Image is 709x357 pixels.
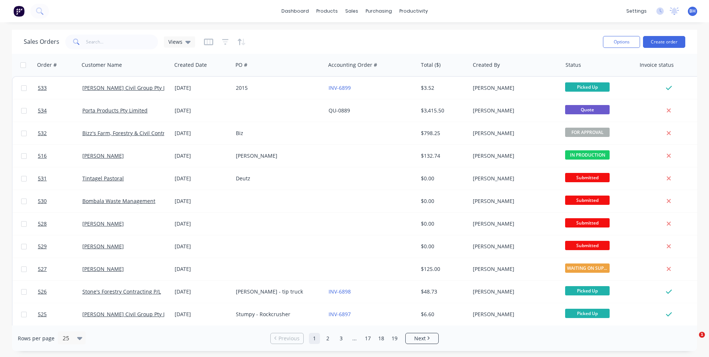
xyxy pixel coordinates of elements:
[565,286,610,295] span: Picked Up
[473,107,555,114] div: [PERSON_NAME]
[175,265,230,273] div: [DATE]
[473,152,555,160] div: [PERSON_NAME]
[329,311,351,318] a: INV-6897
[689,8,696,14] span: BH
[82,243,124,250] a: [PERSON_NAME]
[473,311,555,318] div: [PERSON_NAME]
[473,197,555,205] div: [PERSON_NAME]
[174,61,207,69] div: Created Date
[565,241,610,250] span: Submitted
[421,130,465,137] div: $798.25
[82,130,198,137] a: Bizz's Farm, Forestry & Civil Contracting Pty Ltd
[236,84,318,92] div: 2015
[18,335,55,342] span: Rows per page
[640,61,674,69] div: Invoice status
[473,243,555,250] div: [PERSON_NAME]
[643,36,685,48] button: Create order
[38,220,47,227] span: 528
[349,333,360,344] a: Jump forward
[565,309,610,318] span: Picked Up
[38,235,82,258] a: 529
[38,167,82,190] a: 531
[565,61,581,69] div: Status
[376,333,387,344] a: Page 18
[473,130,555,137] div: [PERSON_NAME]
[38,288,47,295] span: 526
[278,6,313,17] a: dashboard
[38,175,47,182] span: 531
[421,311,465,318] div: $6.60
[267,333,442,344] ul: Pagination
[38,258,82,280] a: 527
[699,332,705,338] span: 1
[421,243,465,250] div: $0.00
[38,303,82,325] a: 525
[82,311,171,318] a: [PERSON_NAME] Civil Group Pty Ltd
[389,333,400,344] a: Page 19
[565,196,610,205] span: Submitted
[336,333,347,344] a: Page 3
[82,175,124,182] a: Tintagel Pastoral
[362,333,373,344] a: Page 17
[82,152,124,159] a: [PERSON_NAME]
[175,197,230,205] div: [DATE]
[473,288,555,295] div: [PERSON_NAME]
[175,311,230,318] div: [DATE]
[328,61,377,69] div: Accounting Order #
[313,6,342,17] div: products
[271,335,303,342] a: Previous page
[175,288,230,295] div: [DATE]
[329,288,351,295] a: INV-6898
[342,6,362,17] div: sales
[421,84,465,92] div: $3.52
[82,265,124,272] a: [PERSON_NAME]
[421,288,465,295] div: $48.73
[38,145,82,167] a: 516
[473,61,500,69] div: Created By
[421,175,465,182] div: $0.00
[421,197,465,205] div: $0.00
[473,265,555,273] div: [PERSON_NAME]
[421,152,465,160] div: $132.74
[38,311,47,318] span: 525
[473,175,555,182] div: [PERSON_NAME]
[175,107,230,114] div: [DATE]
[38,84,47,92] span: 533
[13,6,24,17] img: Factory
[38,197,47,205] span: 530
[421,61,441,69] div: Total ($)
[82,107,148,114] a: Porta Products Pty Limited
[82,220,124,227] a: [PERSON_NAME]
[414,335,426,342] span: Next
[603,36,640,48] button: Options
[236,152,318,160] div: [PERSON_NAME]
[329,107,350,114] a: QU-0889
[175,243,230,250] div: [DATE]
[82,288,161,295] a: Stone's Forestry Contracting P/L
[322,333,333,344] a: Page 2
[565,105,610,114] span: Quote
[236,288,318,295] div: [PERSON_NAME] - tip truck
[175,84,230,92] div: [DATE]
[175,130,230,137] div: [DATE]
[406,335,438,342] a: Next page
[82,84,171,91] a: [PERSON_NAME] Civil Group Pty Ltd
[38,152,47,160] span: 516
[38,265,47,273] span: 527
[236,130,318,137] div: Biz
[38,190,82,212] a: 530
[38,77,82,99] a: 533
[86,35,158,49] input: Search...
[38,130,47,137] span: 532
[473,84,555,92] div: [PERSON_NAME]
[38,243,47,250] span: 529
[236,311,318,318] div: Stumpy - Rockcrusher
[38,122,82,144] a: 532
[37,61,57,69] div: Order #
[38,213,82,235] a: 528
[421,220,465,227] div: $0.00
[565,218,610,227] span: Submitted
[565,263,610,273] span: WAITING ON SUPP...
[175,220,230,227] div: [DATE]
[473,220,555,227] div: [PERSON_NAME]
